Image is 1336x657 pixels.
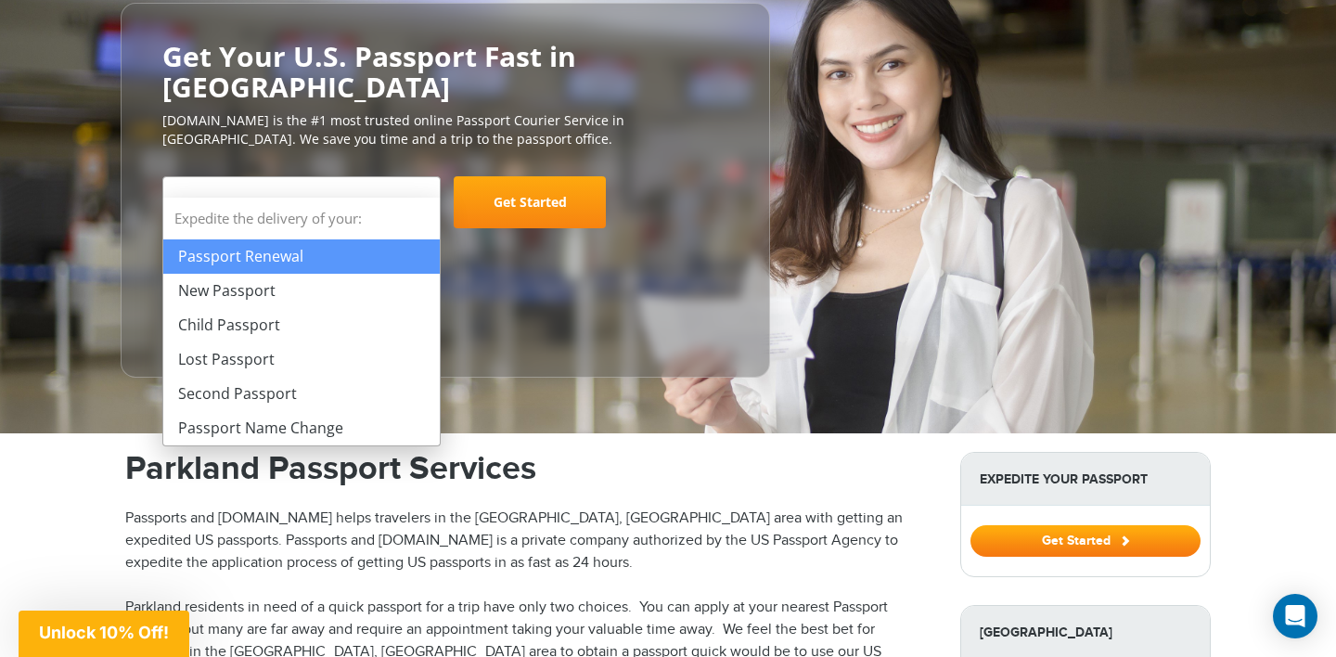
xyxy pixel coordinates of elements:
[970,525,1201,557] button: Get Started
[163,377,440,411] li: Second Passport
[454,176,606,228] a: Get Started
[163,239,440,274] li: Passport Renewal
[163,198,440,445] li: Expedite the delivery of your:
[163,411,440,445] li: Passport Name Change
[177,184,421,236] span: Select Your Service
[177,193,326,214] span: Select Your Service
[19,611,189,657] div: Unlock 10% Off!
[163,198,440,239] strong: Expedite the delivery of your:
[1273,594,1317,638] div: Open Intercom Messenger
[970,533,1201,547] a: Get Started
[39,623,169,642] span: Unlock 10% Off!
[162,41,728,102] h2: Get Your U.S. Passport Fast in [GEOGRAPHIC_DATA]
[125,508,932,574] p: Passports and [DOMAIN_NAME] helps travelers in the [GEOGRAPHIC_DATA], [GEOGRAPHIC_DATA] area with...
[162,176,441,228] span: Select Your Service
[162,111,728,148] p: [DOMAIN_NAME] is the #1 most trusted online Passport Courier Service in [GEOGRAPHIC_DATA]. We sav...
[163,274,440,308] li: New Passport
[125,452,932,485] h1: Parkland Passport Services
[163,308,440,342] li: Child Passport
[162,238,728,256] span: Starting at $199 + government fees
[163,342,440,377] li: Lost Passport
[961,453,1210,506] strong: Expedite Your Passport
